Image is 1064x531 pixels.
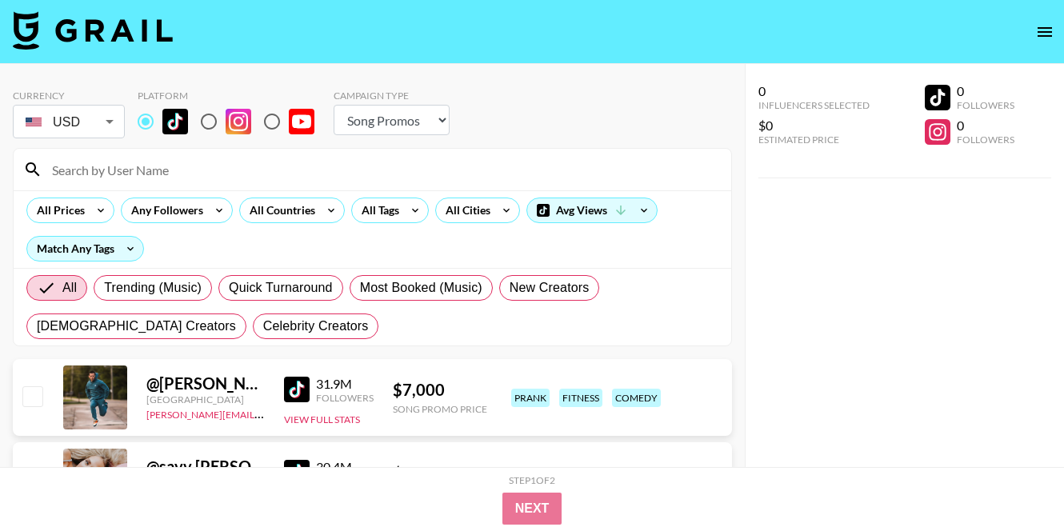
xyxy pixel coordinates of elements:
div: Influencers Selected [758,99,870,111]
div: prank [511,389,550,407]
img: TikTok [284,377,310,402]
div: Currency [13,90,125,102]
div: USD [16,108,122,136]
span: Celebrity Creators [263,317,369,336]
div: $ 7,000 [393,380,487,400]
span: All [62,278,77,297]
div: Song Promo Price [393,403,487,415]
button: open drawer [1029,16,1061,48]
div: 31.9M [316,376,374,392]
input: Search by User Name [42,157,722,182]
div: comedy [612,389,661,407]
img: TikTok [162,109,188,134]
div: 0 [758,83,870,99]
div: 0 [957,83,1014,99]
div: [GEOGRAPHIC_DATA] [146,393,265,405]
img: Grail Talent [13,11,173,50]
span: [DEMOGRAPHIC_DATA] Creators [37,317,236,336]
div: Avg Views [527,198,657,222]
span: New Creators [510,278,590,297]
button: Next [502,493,562,525]
div: Followers [957,99,1014,111]
div: 0 [957,118,1014,134]
img: YouTube [289,109,314,134]
button: View Full Stats [284,413,360,425]
div: All Prices [27,198,88,222]
img: TikTok [284,460,310,485]
div: All Tags [352,198,402,222]
div: 30.4M [316,459,374,475]
div: Match Any Tags [27,237,143,261]
img: Instagram [226,109,251,134]
div: All Cities [436,198,494,222]
div: Followers [316,392,374,404]
div: @ [PERSON_NAME].[PERSON_NAME] [146,373,265,393]
div: fitness [559,389,602,407]
span: Most Booked (Music) [360,278,482,297]
div: Followers [957,134,1014,146]
span: Trending (Music) [104,278,202,297]
a: [PERSON_NAME][EMAIL_ADDRESS][DOMAIN_NAME] [146,405,383,421]
div: All Countries [240,198,318,222]
span: Quick Turnaround [229,278,333,297]
div: $ 31,000 [393,463,487,483]
div: @ savv.[PERSON_NAME] [146,457,265,477]
div: Estimated Price [758,134,870,146]
div: Platform [138,90,327,102]
div: $0 [758,118,870,134]
div: Campaign Type [334,90,450,102]
div: Any Followers [122,198,206,222]
div: Step 1 of 2 [509,474,555,486]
